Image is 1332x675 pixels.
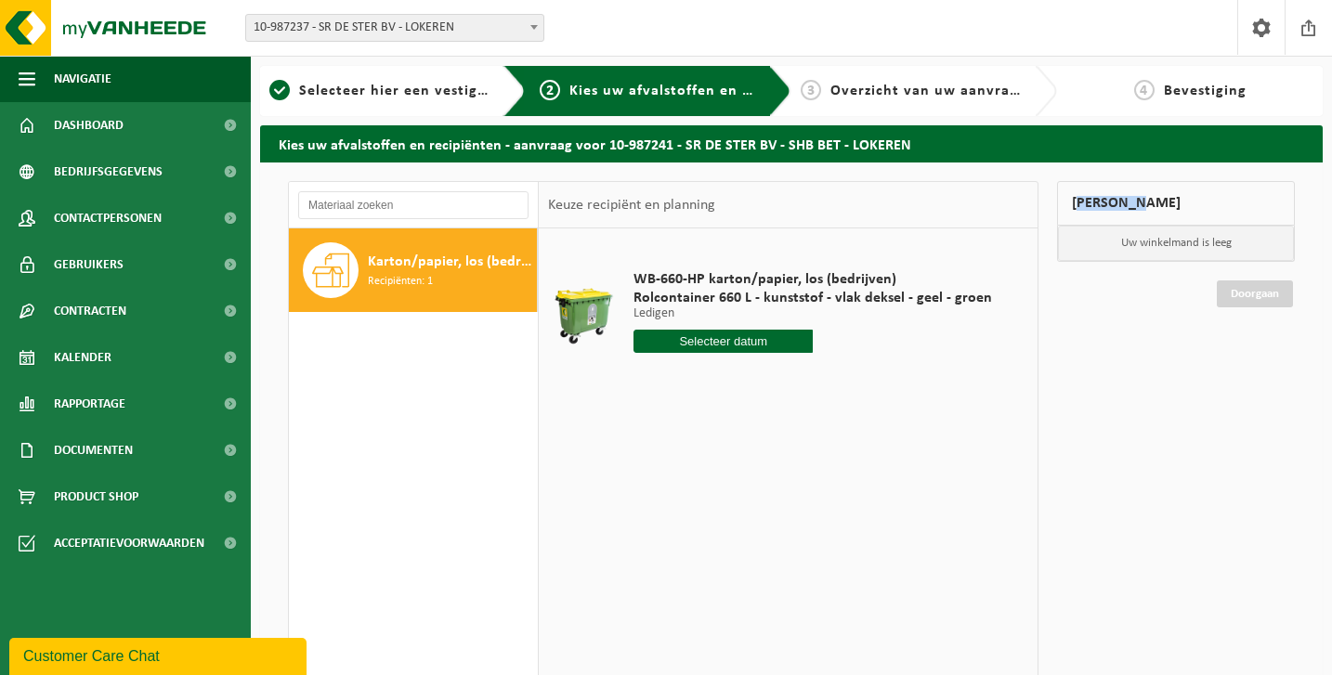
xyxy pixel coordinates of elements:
span: Documenten [54,427,133,474]
span: Contactpersonen [54,195,162,241]
span: 4 [1134,80,1155,100]
span: WB-660-HP karton/papier, los (bedrijven) [633,270,992,289]
div: Keuze recipiënt en planning [539,182,725,228]
span: Overzicht van uw aanvraag [830,84,1026,98]
p: Ledigen [633,307,992,320]
span: Contracten [54,288,126,334]
h2: Kies uw afvalstoffen en recipiënten - aanvraag voor 10-987241 - SR DE STER BV - SHB BET - LOKEREN [260,125,1323,162]
span: Rolcontainer 660 L - kunststof - vlak deksel - geel - groen [633,289,992,307]
input: Materiaal zoeken [298,191,529,219]
span: 2 [540,80,560,100]
a: Doorgaan [1217,280,1293,307]
span: 10-987237 - SR DE STER BV - LOKEREN [245,14,544,42]
button: Karton/papier, los (bedrijven) Recipiënten: 1 [289,228,538,312]
span: Bedrijfsgegevens [54,149,163,195]
iframe: chat widget [9,634,310,675]
span: Product Shop [54,474,138,520]
span: Navigatie [54,56,111,102]
input: Selecteer datum [633,330,813,353]
a: 1Selecteer hier een vestiging [269,80,489,102]
span: Acceptatievoorwaarden [54,520,204,566]
span: Kalender [54,334,111,381]
span: Kies uw afvalstoffen en recipiënten [569,84,825,98]
span: 1 [269,80,290,100]
span: Rapportage [54,381,125,427]
span: Selecteer hier een vestiging [299,84,500,98]
div: [PERSON_NAME] [1057,181,1295,226]
span: 3 [801,80,821,100]
span: Bevestiging [1164,84,1247,98]
span: Gebruikers [54,241,124,288]
span: 10-987237 - SR DE STER BV - LOKEREN [246,15,543,41]
p: Uw winkelmand is leeg [1058,226,1294,261]
span: Recipiënten: 1 [368,273,433,291]
span: Dashboard [54,102,124,149]
span: Karton/papier, los (bedrijven) [368,251,532,273]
